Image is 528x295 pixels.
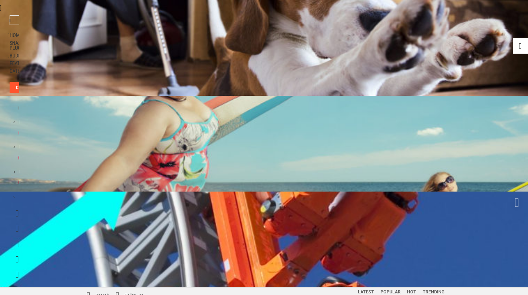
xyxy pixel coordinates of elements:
[513,38,528,54] a: Demo switcher
[419,290,448,295] a: Trending
[377,290,404,295] a: Popular
[404,290,419,295] a: Hot
[9,15,10,27] button: Search
[355,290,377,295] a: Latest
[10,82,22,93] a: Create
